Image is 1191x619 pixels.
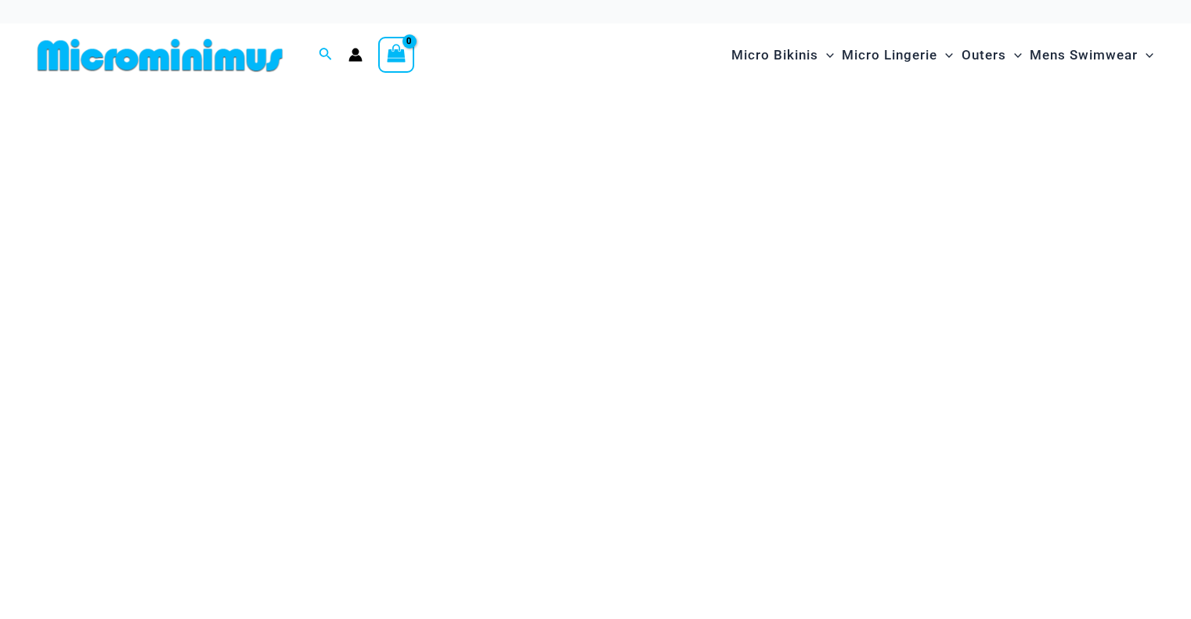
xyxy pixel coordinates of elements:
[962,35,1006,75] span: Outers
[1030,35,1138,75] span: Mens Swimwear
[31,38,289,73] img: MM SHOP LOGO FLAT
[725,29,1160,81] nav: Site Navigation
[958,31,1026,79] a: OutersMenu ToggleMenu Toggle
[838,31,957,79] a: Micro LingerieMenu ToggleMenu Toggle
[1138,35,1153,75] span: Menu Toggle
[378,37,414,73] a: View Shopping Cart, empty
[727,31,838,79] a: Micro BikinisMenu ToggleMenu Toggle
[937,35,953,75] span: Menu Toggle
[1006,35,1022,75] span: Menu Toggle
[731,35,818,75] span: Micro Bikinis
[842,35,937,75] span: Micro Lingerie
[818,35,834,75] span: Menu Toggle
[319,45,333,65] a: Search icon link
[1026,31,1157,79] a: Mens SwimwearMenu ToggleMenu Toggle
[348,48,363,62] a: Account icon link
